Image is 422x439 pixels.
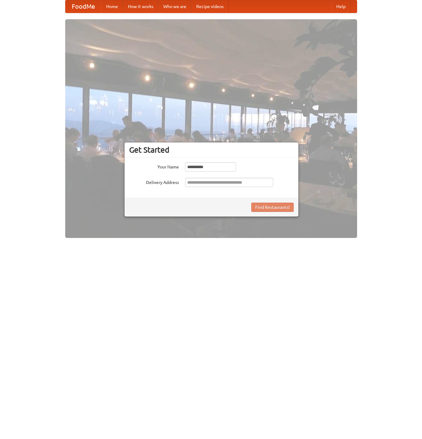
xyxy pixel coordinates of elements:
[129,162,179,170] label: Your Name
[191,0,229,13] a: Recipe videos
[129,145,294,155] h3: Get Started
[331,0,351,13] a: Help
[251,203,294,212] button: Find Restaurants!
[123,0,158,13] a: How it works
[158,0,191,13] a: Who we are
[66,0,101,13] a: FoodMe
[101,0,123,13] a: Home
[129,178,179,186] label: Delivery Address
